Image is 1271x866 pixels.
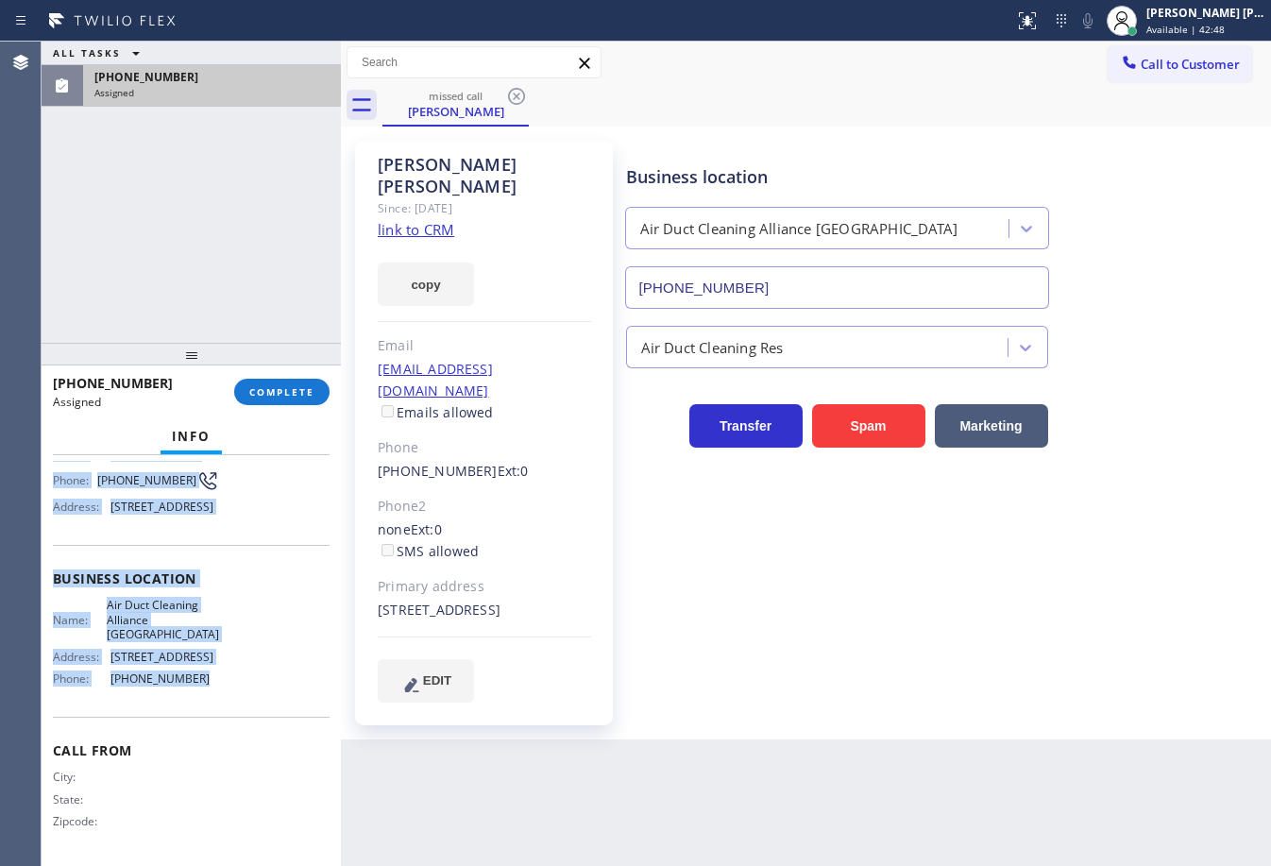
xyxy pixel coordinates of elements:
[53,46,121,59] span: ALL TASKS
[94,69,198,85] span: [PHONE_NUMBER]
[378,496,591,518] div: Phone2
[378,519,591,563] div: none
[384,103,527,120] div: [PERSON_NAME]
[161,418,222,455] button: Info
[53,650,110,664] span: Address:
[53,394,101,410] span: Assigned
[378,154,591,197] div: [PERSON_NAME] [PERSON_NAME]
[378,403,494,421] label: Emails allowed
[1108,46,1252,82] button: Call to Customer
[378,197,591,219] div: Since: [DATE]
[42,42,159,64] button: ALL TASKS
[110,650,219,664] span: [STREET_ADDRESS]
[97,473,196,487] span: [PHONE_NUMBER]
[110,447,219,461] span: [PERSON_NAME]
[110,500,219,514] span: [STREET_ADDRESS]
[172,428,211,445] span: Info
[347,47,601,77] input: Search
[423,673,451,688] span: EDIT
[1146,23,1225,36] span: Available | 42:48
[94,86,134,99] span: Assigned
[378,462,498,480] a: [PHONE_NUMBER]
[1141,56,1240,73] span: Call to Customer
[53,374,173,392] span: [PHONE_NUMBER]
[689,404,803,448] button: Transfer
[1146,5,1265,21] div: [PERSON_NAME] [PERSON_NAME] Dahil
[378,437,591,459] div: Phone
[384,89,527,103] div: missed call
[641,336,784,358] div: Air Duct Cleaning Res
[625,266,1049,309] input: Phone Number
[110,671,219,686] span: [PHONE_NUMBER]
[53,447,110,461] span: Name:
[53,671,110,686] span: Phone:
[1075,8,1101,34] button: Mute
[378,542,479,560] label: SMS allowed
[381,544,394,556] input: SMS allowed
[107,598,219,641] span: Air Duct Cleaning Alliance [GEOGRAPHIC_DATA]
[53,792,110,807] span: State:
[53,613,107,627] span: Name:
[384,84,527,125] div: Keith Cooper
[812,404,925,448] button: Spam
[53,569,330,587] span: Business location
[640,218,958,240] div: Air Duct Cleaning Alliance [GEOGRAPHIC_DATA]
[411,520,442,538] span: Ext: 0
[53,814,110,828] span: Zipcode:
[498,462,529,480] span: Ext: 0
[234,379,330,405] button: COMPLETE
[53,500,110,514] span: Address:
[378,220,454,239] a: link to CRM
[626,164,1048,190] div: Business location
[378,576,591,598] div: Primary address
[378,263,474,306] button: copy
[378,659,474,703] button: EDIT
[378,335,591,357] div: Email
[935,404,1048,448] button: Marketing
[378,600,591,621] div: [STREET_ADDRESS]
[249,385,314,399] span: COMPLETE
[53,473,97,487] span: Phone:
[381,405,394,417] input: Emails allowed
[53,770,110,784] span: City:
[378,360,493,399] a: [EMAIL_ADDRESS][DOMAIN_NAME]
[53,741,330,759] span: Call From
